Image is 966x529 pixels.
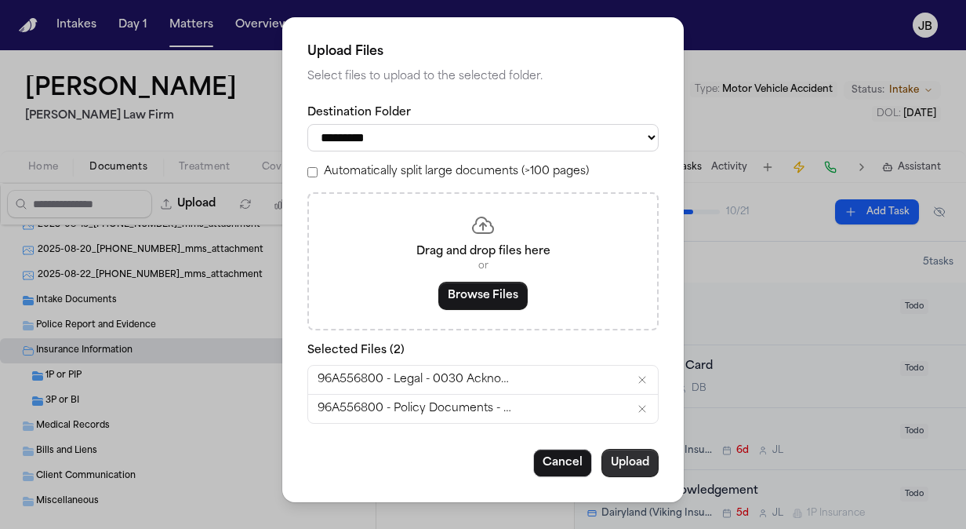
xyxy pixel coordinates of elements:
[533,449,592,477] button: Cancel
[601,449,659,477] button: Upload
[438,282,528,310] button: Browse Files
[318,401,514,417] span: 96A556800 - Policy Documents - Policy Declaration Page.pdf
[324,164,589,180] label: Automatically split large documents (>100 pages)
[636,374,648,386] button: Remove 96A556800 - Legal - 0030 Acknowledgement Of Representation.pdf
[307,67,659,86] p: Select files to upload to the selected folder.
[307,343,659,359] p: Selected Files ( 2 )
[307,42,659,61] h2: Upload Files
[636,403,648,415] button: Remove 96A556800 - Policy Documents - Policy Declaration Page.pdf
[328,244,638,260] p: Drag and drop files here
[328,260,638,272] p: or
[307,105,659,121] label: Destination Folder
[318,372,514,388] span: 96A556800 - Legal - 0030 Acknowledgement Of Representation.pdf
